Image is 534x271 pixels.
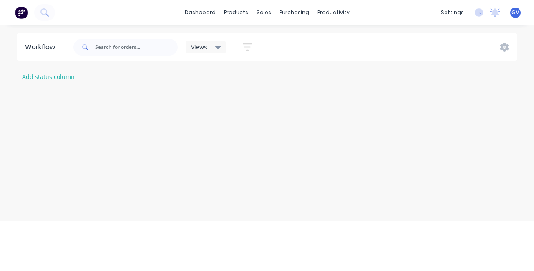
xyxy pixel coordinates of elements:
input: Search for orders... [95,39,178,56]
button: Add status column [18,71,79,82]
span: Views [191,43,207,51]
div: sales [252,6,275,19]
div: purchasing [275,6,313,19]
a: dashboard [181,6,220,19]
div: productivity [313,6,354,19]
div: Workflow [25,42,59,52]
div: products [220,6,252,19]
span: GM [511,9,520,16]
img: Factory [15,6,28,19]
div: settings [437,6,468,19]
